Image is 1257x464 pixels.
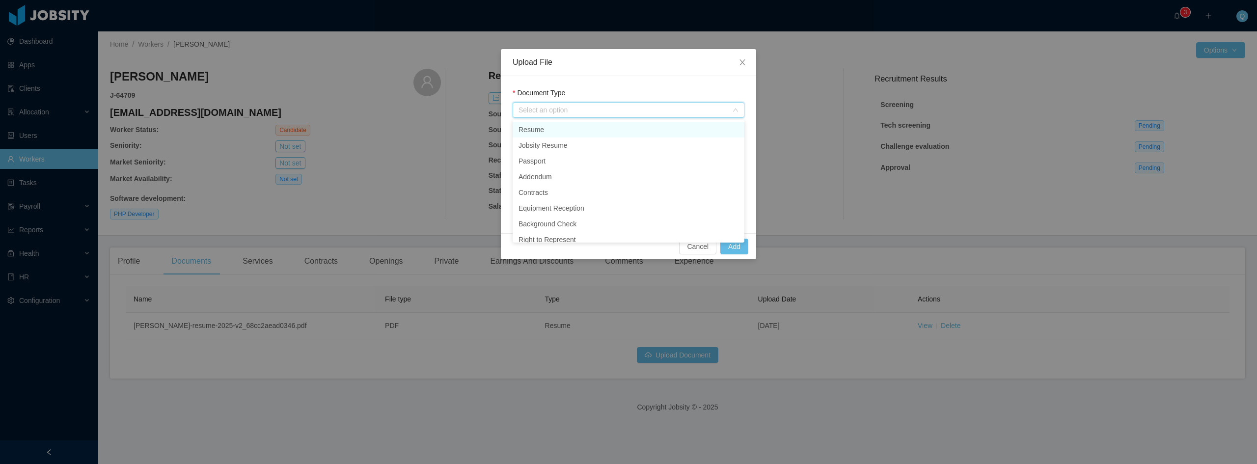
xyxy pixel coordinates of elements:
[513,169,744,185] li: Addendum
[513,57,744,68] div: Upload File
[513,122,744,137] li: Resume
[513,153,744,169] li: Passport
[720,239,748,254] button: Add
[513,137,744,153] li: Jobsity Resume
[513,185,744,200] li: Contracts
[513,232,744,247] li: Right to Represent
[513,200,744,216] li: Equipment Reception
[738,58,746,66] i: icon: close
[733,107,738,114] i: icon: down
[513,216,744,232] li: Background Check
[729,49,756,77] button: Close
[519,105,728,115] div: Select an option
[513,89,565,97] label: Document Type
[679,239,716,254] button: Cancel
